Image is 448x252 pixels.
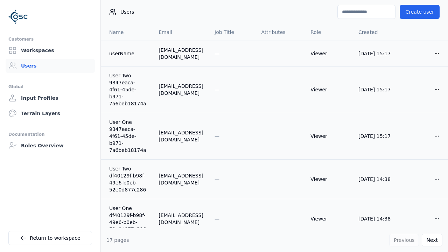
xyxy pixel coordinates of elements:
span: — [215,176,219,182]
th: Attributes [255,24,305,41]
span: — [215,87,219,92]
div: Customers [8,35,92,43]
div: Viewer [310,215,347,222]
th: Created [353,24,401,41]
div: [EMAIL_ADDRESS][DOMAIN_NAME] [159,129,203,143]
a: User Two 9347eaca-4f61-45de-b971-7a6beb18174a [109,72,147,107]
a: Users [6,59,95,73]
div: [DATE] 15:17 [358,50,395,57]
th: Name [101,24,153,41]
div: [EMAIL_ADDRESS][DOMAIN_NAME] [159,212,203,226]
div: Viewer [310,86,347,93]
div: Viewer [310,133,347,140]
a: User Two df40129f-b98f-49e6-b0eb-52e0d877c286 [109,165,147,193]
button: Create user [400,5,440,19]
div: Global [8,83,92,91]
a: userName [109,50,147,57]
div: [DATE] 15:17 [358,86,395,93]
div: [DATE] 14:38 [358,176,395,183]
div: Viewer [310,176,347,183]
div: [DATE] 15:17 [358,133,395,140]
div: [EMAIL_ADDRESS][DOMAIN_NAME] [159,47,203,61]
span: — [215,51,219,56]
span: Users [120,8,134,15]
button: Next [422,234,442,246]
span: — [215,216,219,222]
th: Job Title [209,24,255,41]
div: Documentation [8,130,92,139]
th: Role [305,24,353,41]
span: — [215,133,219,139]
div: [EMAIL_ADDRESS][DOMAIN_NAME] [159,83,203,97]
a: Return to workspace [8,231,92,245]
th: Email [153,24,209,41]
span: 17 pages [106,237,129,243]
div: Viewer [310,50,347,57]
img: Logo [8,7,28,27]
a: User One df40129f-b98f-49e6-b0eb-52e0d877c286 [109,205,147,233]
a: Roles Overview [6,139,95,153]
a: User One 9347eaca-4f61-45de-b971-7a6beb18174a [109,119,147,154]
a: Input Profiles [6,91,95,105]
a: Workspaces [6,43,95,57]
a: Terrain Layers [6,106,95,120]
div: [EMAIL_ADDRESS][DOMAIN_NAME] [159,172,203,186]
div: [DATE] 14:38 [358,215,395,222]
